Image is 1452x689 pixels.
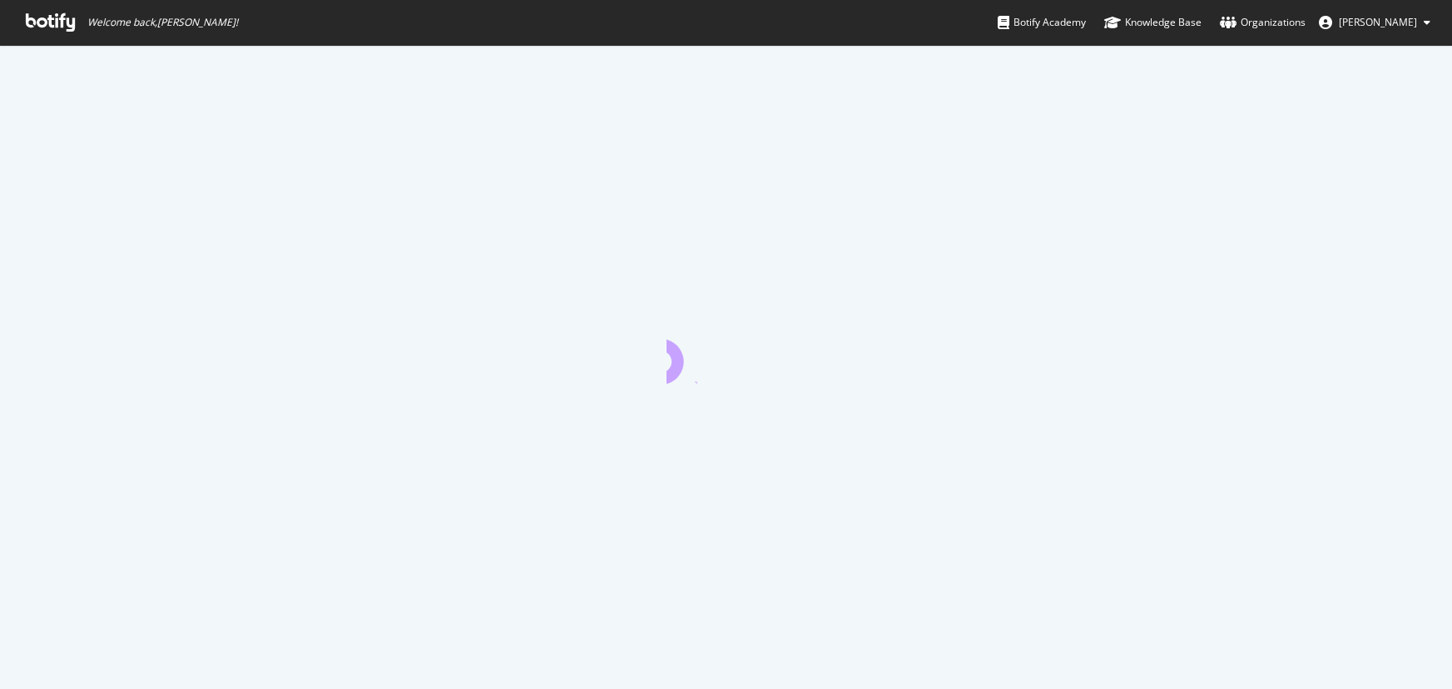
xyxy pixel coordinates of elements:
[1306,9,1444,36] button: [PERSON_NAME]
[1339,15,1417,29] span: Kianna Vazquez
[1104,14,1202,31] div: Knowledge Base
[1220,14,1306,31] div: Organizations
[87,16,238,29] span: Welcome back, [PERSON_NAME] !
[667,324,786,384] div: animation
[998,14,1086,31] div: Botify Academy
